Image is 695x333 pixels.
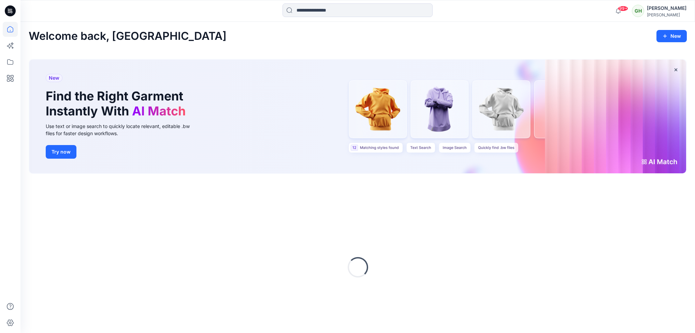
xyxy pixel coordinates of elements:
span: New [49,74,59,82]
div: GH [632,5,644,17]
span: 99+ [618,6,628,11]
button: Try now [46,145,76,159]
span: AI Match [132,104,186,118]
h2: Welcome back, [GEOGRAPHIC_DATA] [29,30,227,43]
div: Use text or image search to quickly locate relevant, editable .bw files for faster design workflows. [46,123,199,137]
div: [PERSON_NAME] [647,4,686,12]
button: New [656,30,687,42]
div: [PERSON_NAME] [647,12,686,17]
h1: Find the Right Garment Instantly With [46,89,189,118]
